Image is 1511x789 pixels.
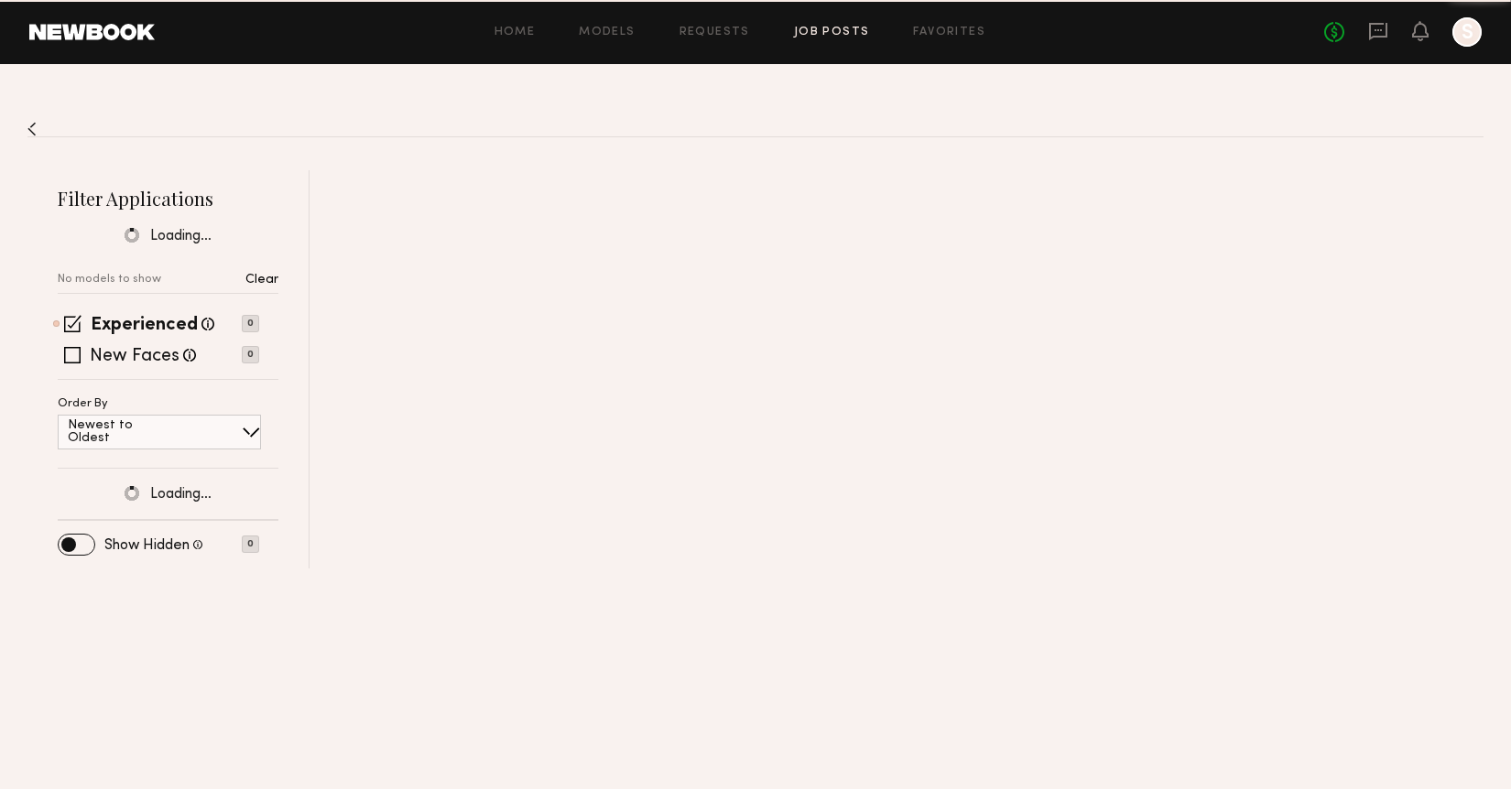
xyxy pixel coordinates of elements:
[242,535,259,553] p: 0
[91,317,198,335] label: Experienced
[242,315,259,332] p: 0
[58,398,108,410] p: Order By
[1452,17,1482,47] a: S
[794,27,870,38] a: Job Posts
[679,27,750,38] a: Requests
[27,122,37,136] img: Back to previous page
[58,186,278,211] h2: Filter Applications
[913,27,985,38] a: Favorites
[245,274,278,286] p: Clear
[579,27,635,38] a: Models
[68,419,177,445] p: Newest to Oldest
[242,346,259,363] p: 0
[58,274,161,286] p: No models to show
[150,229,212,244] span: Loading…
[90,348,179,366] label: New Faces
[104,538,190,553] label: Show Hidden
[150,487,212,503] span: Loading…
[495,27,536,38] a: Home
